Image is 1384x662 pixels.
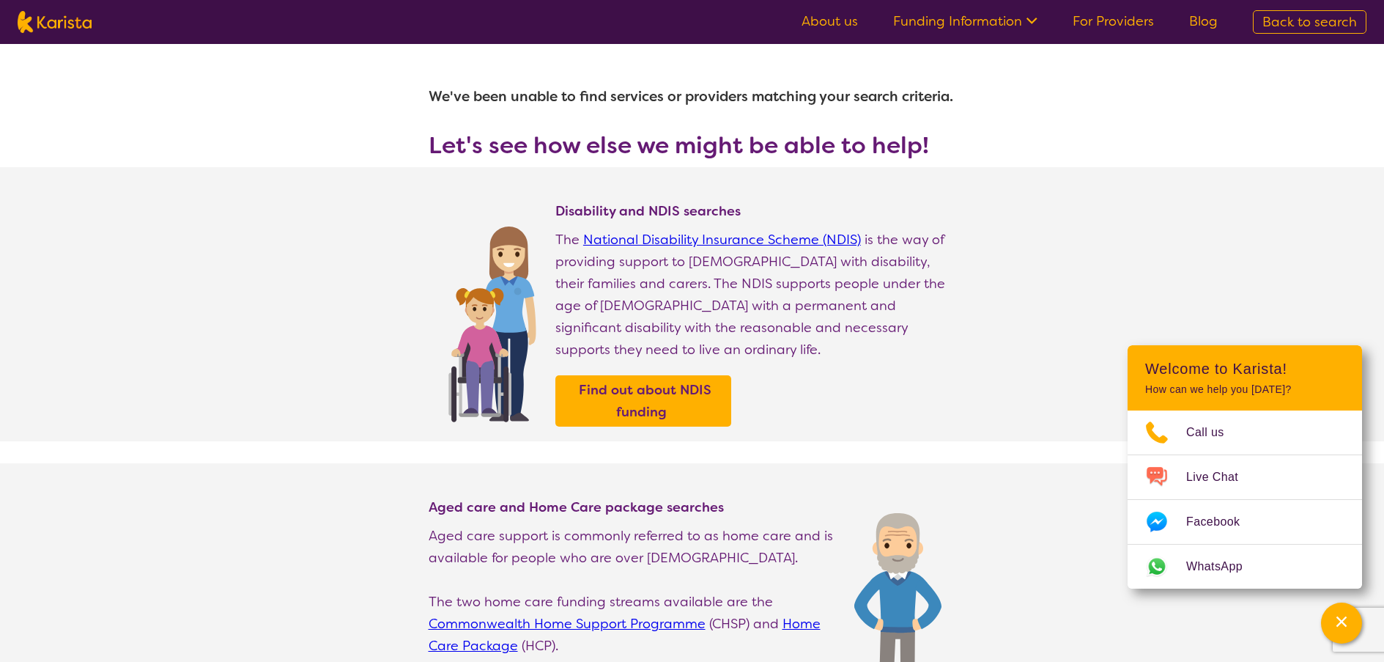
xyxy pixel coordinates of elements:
div: Channel Menu [1128,345,1362,589]
ul: Choose channel [1128,411,1362,589]
a: For Providers [1073,12,1154,30]
h1: We've been unable to find services or providers matching your search criteria. [429,79,956,114]
img: Karista logo [18,11,92,33]
a: Back to search [1253,10,1366,34]
a: Find out about NDIS funding [559,379,728,423]
h4: Aged care and Home Care package searches [429,499,840,516]
a: Commonwealth Home Support Programme [429,615,706,633]
span: WhatsApp [1186,556,1260,578]
a: National Disability Insurance Scheme (NDIS) [583,231,861,249]
a: Blog [1189,12,1218,30]
b: Find out about NDIS funding [579,381,711,421]
span: Facebook [1186,511,1257,533]
h2: Welcome to Karista! [1145,360,1344,378]
a: About us [802,12,858,30]
p: How can we help you [DATE]? [1145,383,1344,396]
span: Call us [1186,422,1242,444]
p: The is the way of providing support to [DEMOGRAPHIC_DATA] with disability, their families and car... [555,229,956,361]
span: Live Chat [1186,466,1256,488]
img: Find NDIS and Disability services and providers [443,217,541,422]
p: Aged care support is commonly referred to as home care and is available for people who are over [... [429,525,840,569]
h4: Disability and NDIS searches [555,202,956,220]
a: Web link opens in a new tab. [1128,545,1362,589]
span: Back to search [1262,13,1357,31]
h3: Let's see how else we might be able to help! [429,132,956,158]
a: Funding Information [893,12,1037,30]
button: Channel Menu [1321,603,1362,644]
p: The two home care funding streams available are the (CHSP) and (HCP). [429,591,840,657]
